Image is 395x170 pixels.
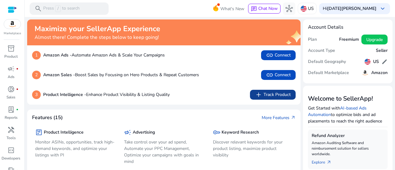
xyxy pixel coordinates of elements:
[43,52,72,58] b: Amazon Ads -
[308,37,317,42] h5: Plan
[366,36,383,43] span: Upgrade
[7,65,15,73] span: campaign
[258,6,278,11] span: Chat Now
[261,50,296,60] button: linkConnect
[32,51,41,60] p: 1
[43,52,165,58] p: Automate Amazon Ads & Scale Your Campaigns
[323,6,376,11] p: Hi
[32,90,41,99] p: 3
[308,48,335,53] h5: Account Type
[124,139,204,165] p: Take control over your ad spend, Automate your PPC Management, Optimize your campaigns with goals...
[291,115,296,120] span: arrow_outward
[312,140,384,157] p: Amazon Auditing Software and reimbursement solution for sellers worldwide.
[308,3,314,14] p: US
[7,106,15,113] span: lab_profile
[4,19,21,29] img: amazon.svg
[361,69,369,77] img: amazon.svg
[308,70,349,76] h5: Default Marketplace
[16,88,19,90] span: fiber_manual_record
[308,95,388,102] h3: Welcome to SellerApp!
[364,59,371,65] img: us.svg
[308,105,367,118] a: AI-based Ads Automation
[4,31,21,36] p: Marketplace
[262,114,296,121] a: More Featuresarrow_outward
[376,48,388,53] h5: Seller
[7,147,15,154] span: code_blocks
[371,70,388,76] h5: Amazon
[379,5,386,12] span: keyboard_arrow_down
[6,135,16,141] p: Tools
[255,91,262,98] span: add
[2,155,20,161] p: Developers
[251,6,257,12] span: chat
[312,157,336,165] a: Explorearrow_outward
[248,4,281,14] button: chatChat Now
[213,129,220,136] span: key
[266,52,273,59] span: link
[35,24,160,33] h2: Maximize your SellerApp Experience
[283,2,295,15] button: hub
[326,160,331,165] span: arrow_outward
[43,91,170,98] p: Enhance Product Visibility & Listing Quality
[261,70,296,80] button: linkConnect
[266,71,273,79] span: link
[301,6,307,12] img: us.svg
[32,115,63,121] h4: Features (15)
[32,71,41,79] p: 2
[8,74,15,80] p: Ads
[43,92,86,97] b: Product Intelligence -
[308,105,388,124] p: Get Started with to optimize bids and ad placements to reach the right audience
[266,52,291,59] span: Connect
[55,5,61,12] span: /
[44,130,84,135] h5: Product Intelligence
[361,35,388,44] button: Upgrade
[312,133,384,139] h5: Refund Analyzer
[7,126,15,134] span: handyman
[35,35,160,40] h4: Almost there! Complete the steps below to keep going!
[43,5,80,12] p: Press to search
[7,85,15,93] span: donut_small
[339,37,359,42] h5: Freemium
[16,108,19,111] span: fiber_manual_record
[6,94,15,100] p: Sales
[285,5,293,12] span: hub
[7,45,15,52] span: inventory_2
[35,5,42,12] span: search
[381,59,388,65] span: edit
[327,6,376,11] b: [DATE][PERSON_NAME]
[35,129,43,136] span: package
[133,130,155,135] h5: Advertising
[43,72,199,78] p: Boost Sales by Focusing on Hero Products & Repeat Customers
[373,59,379,64] h5: US
[266,71,291,79] span: Connect
[250,90,296,100] button: addTrack Product
[308,24,388,30] h4: Account Details
[43,72,75,78] b: Amazon Sales -
[308,59,346,64] h5: Default Geography
[213,139,293,158] p: Discover relevant keywords for your product listing, maximize product visibility
[124,129,131,136] span: campaign
[220,3,244,14] span: What's New
[5,115,18,120] p: Reports
[255,91,291,98] span: Track Product
[222,130,259,135] h5: Keyword Research
[4,54,18,59] p: Product
[35,139,115,158] p: Monitor ASINs, opportunities, track high-demand keywords, and optimize your listings with PI
[16,68,19,70] span: fiber_manual_record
